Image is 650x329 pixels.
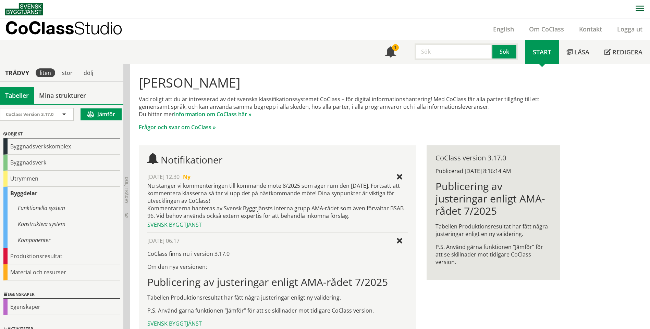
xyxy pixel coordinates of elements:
[415,43,492,60] input: Sök
[3,232,120,248] div: Komponenter
[3,130,120,139] div: Objekt
[533,48,551,56] span: Start
[597,40,650,64] a: Redigera
[3,187,120,200] div: Byggdelar
[139,95,560,118] p: Vad roligt att du är intresserad av det svenska klassifikationssystemet CoClass – för digital inf...
[436,154,551,162] div: CoClass version 3.17.0
[436,243,551,266] p: P.S. Använd gärna funktionen ”Jämför” för att se skillnader mot tidigare CoClass version.
[3,171,120,187] div: Utrymmen
[6,111,53,117] span: CoClass Version 3.17.0
[486,25,522,33] a: English
[147,237,180,245] span: [DATE] 06.17
[124,177,130,203] span: Dölj trädvy
[147,173,180,181] span: [DATE] 12.30
[161,153,222,166] span: Notifikationer
[3,264,120,280] div: Material och resurser
[5,3,43,15] img: Svensk Byggtjänst
[147,221,407,228] div: Svensk Byggtjänst
[36,68,55,77] div: liten
[74,18,122,38] span: Studio
[436,180,551,217] h1: Publicering av justeringar enligt AMA-rådet 7/2025
[385,47,396,58] span: Notifikationer
[5,18,137,40] a: CoClassStudio
[139,123,216,131] a: Frågor och svar om CoClass »
[34,87,91,104] a: Mina strukturer
[81,108,122,120] button: Jämför
[559,40,597,64] a: Läsa
[522,25,572,33] a: Om CoClass
[147,276,407,288] h1: Publicering av justeringar enligt AMA-rådet 7/2025
[612,48,642,56] span: Redigera
[1,69,33,77] div: Trädvy
[3,155,120,171] div: Byggnadsverk
[79,68,97,77] div: dölj
[3,248,120,264] div: Produktionsresultat
[147,182,407,220] div: Nu stänger vi kommenteringen till kommande möte 8/2025 som äger rum den [DATE]. Fortsätt att komm...
[174,110,252,118] a: information om CoClass här »
[3,291,120,299] div: Egenskaper
[58,68,77,77] div: stor
[183,173,191,181] span: Ny
[3,299,120,315] div: Egenskaper
[3,139,120,155] div: Byggnadsverkskomplex
[147,307,407,314] p: P.S. Använd gärna funktionen ”Jämför” för att se skillnader mot tidigare CoClass version.
[436,223,551,238] p: Tabellen Produktionsresultat har fått några justeringar enligt en ny validering.
[147,320,407,327] div: Svensk Byggtjänst
[392,44,399,51] div: 1
[574,48,589,56] span: Läsa
[147,263,407,271] p: Om den nya versionen:
[3,216,120,232] div: Konstruktiva system
[5,24,122,32] p: CoClass
[3,200,120,216] div: Funktionella system
[610,25,650,33] a: Logga ut
[147,250,407,258] p: CoClass finns nu i version 3.17.0
[147,294,407,301] p: Tabellen Produktionsresultat har fått några justeringar enligt ny validering.
[572,25,610,33] a: Kontakt
[436,167,551,175] div: Publicerad [DATE] 8:16:14 AM
[139,75,560,90] h1: [PERSON_NAME]
[492,43,518,60] button: Sök
[525,40,559,64] a: Start
[378,40,404,64] a: 1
